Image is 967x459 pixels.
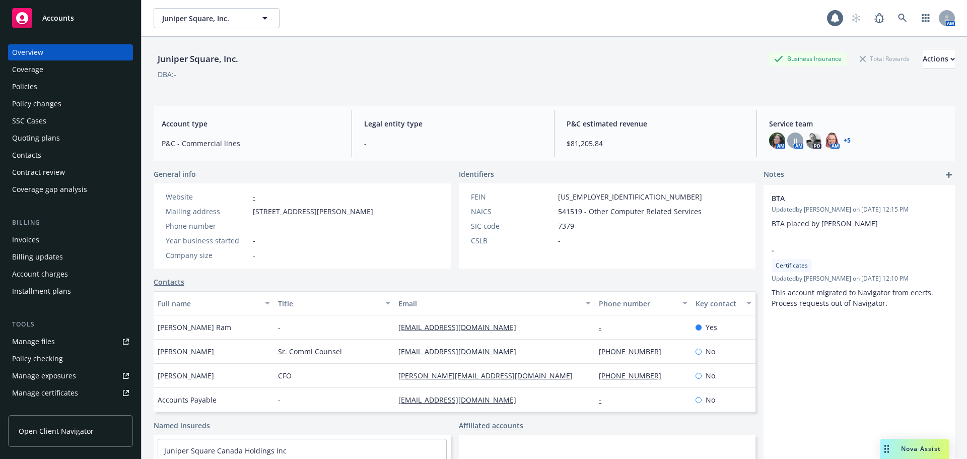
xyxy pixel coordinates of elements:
button: Actions [923,49,955,69]
div: Company size [166,250,249,260]
div: Contacts [12,147,41,163]
a: [PHONE_NUMBER] [599,347,669,356]
div: Billing updates [12,249,63,265]
a: Manage exposures [8,368,133,384]
div: Manage files [12,334,55,350]
span: Legal entity type [364,118,542,129]
a: Contract review [8,164,133,180]
span: JJ [793,136,797,146]
span: [PERSON_NAME] [158,346,214,357]
a: Installment plans [8,283,133,299]
a: Search [892,8,913,28]
span: 541519 - Other Computer Related Services [558,206,702,217]
a: Juniper Square Canada Holdings Inc [164,446,287,455]
div: Manage exposures [12,368,76,384]
a: Contacts [154,277,184,287]
button: Phone number [595,291,691,315]
span: CFO [278,370,292,381]
a: Accounts [8,4,133,32]
div: Coverage [12,61,43,78]
span: BTA placed by [PERSON_NAME] [772,219,878,228]
span: Updated by [PERSON_NAME] on [DATE] 12:10 PM [772,274,947,283]
span: Accounts [42,14,74,22]
span: Service team [769,118,947,129]
button: Key contact [692,291,755,315]
a: Quoting plans [8,130,133,146]
div: Overview [12,44,43,60]
div: Tools [8,319,133,330]
a: [EMAIL_ADDRESS][DOMAIN_NAME] [398,322,524,332]
div: -CertificatesUpdatedby [PERSON_NAME] on [DATE] 12:10 PMThis account migrated to Navigator from ec... [764,237,955,316]
img: photo [823,133,840,149]
div: Policy changes [12,96,61,112]
div: Contract review [12,164,65,180]
div: NAICS [471,206,554,217]
span: No [706,346,715,357]
a: Start snowing [846,8,866,28]
a: [PERSON_NAME][EMAIL_ADDRESS][DOMAIN_NAME] [398,371,581,380]
button: Email [394,291,595,315]
span: - [364,138,542,149]
button: Full name [154,291,274,315]
button: Nova Assist [880,439,949,459]
div: Manage claims [12,402,63,418]
div: Business Insurance [769,52,847,65]
img: photo [769,133,785,149]
div: Policies [12,79,37,95]
span: Updated by [PERSON_NAME] on [DATE] 12:15 PM [772,205,947,214]
div: Invoices [12,232,39,248]
a: Invoices [8,232,133,248]
a: Coverage [8,61,133,78]
div: Installment plans [12,283,71,299]
div: Manage certificates [12,385,78,401]
span: Open Client Navigator [19,426,94,436]
span: $81,205.84 [567,138,744,149]
div: Phone number [166,221,249,231]
a: [PHONE_NUMBER] [599,371,669,380]
a: Policies [8,79,133,95]
div: Year business started [166,235,249,246]
span: [US_EMPLOYER_IDENTIFICATION_NUMBER] [558,191,702,202]
div: Actions [923,49,955,69]
div: Total Rewards [855,52,915,65]
div: Juniper Square, Inc. [154,52,242,65]
a: Policy checking [8,351,133,367]
div: Email [398,298,580,309]
a: [EMAIL_ADDRESS][DOMAIN_NAME] [398,347,524,356]
div: Mailing address [166,206,249,217]
div: Coverage gap analysis [12,181,87,198]
span: Notes [764,169,784,181]
button: Juniper Square, Inc. [154,8,280,28]
span: Accounts Payable [158,395,217,405]
a: - [253,192,255,202]
span: Account type [162,118,339,129]
a: Account charges [8,266,133,282]
a: +5 [844,138,851,144]
span: [PERSON_NAME] Ram [158,322,231,333]
a: Manage claims [8,402,133,418]
a: Report a Bug [869,8,889,28]
a: Coverage gap analysis [8,181,133,198]
span: - [253,235,255,246]
a: add [943,169,955,181]
img: photo [805,133,821,149]
a: Policy changes [8,96,133,112]
span: [STREET_ADDRESS][PERSON_NAME] [253,206,373,217]
span: - [558,235,561,246]
div: Title [278,298,379,309]
span: Yes [706,322,717,333]
span: Certificates [776,261,808,270]
span: [PERSON_NAME] [158,370,214,381]
div: Full name [158,298,259,309]
span: 7379 [558,221,574,231]
div: FEIN [471,191,554,202]
div: Drag to move [880,439,893,459]
span: General info [154,169,196,179]
a: Billing updates [8,249,133,265]
a: Overview [8,44,133,60]
span: - [253,250,255,260]
a: - [599,395,609,405]
div: Key contact [696,298,740,309]
div: Policy checking [12,351,63,367]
